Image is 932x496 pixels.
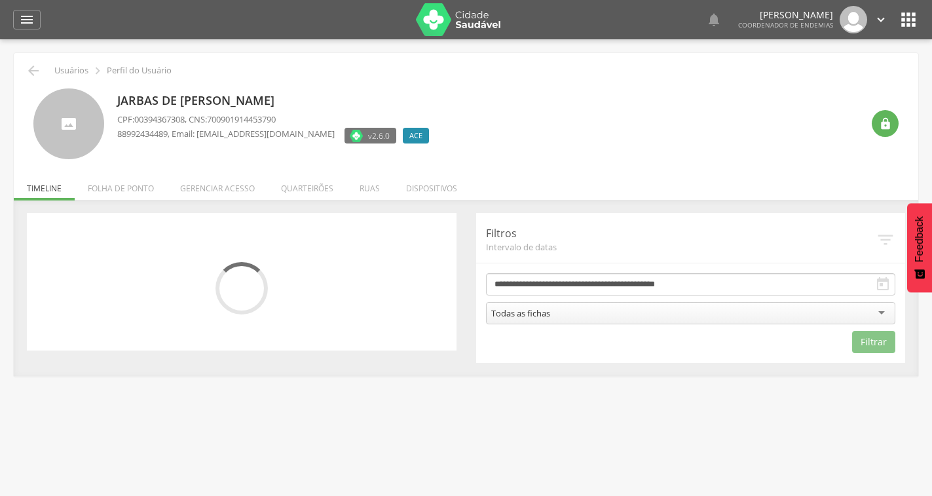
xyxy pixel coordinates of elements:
[409,130,422,141] span: ACE
[345,128,396,143] label: Versão do aplicativo
[117,128,168,140] span: 88992434489
[75,170,167,200] li: Folha de ponto
[491,307,550,319] div: Todas as fichas
[706,6,722,33] a: 
[874,12,888,27] i: 
[268,170,346,200] li: Quarteirões
[393,170,470,200] li: Dispositivos
[738,20,833,29] span: Coordenador de Endemias
[26,63,41,79] i: Voltar
[879,117,892,130] i: 
[706,12,722,28] i: 
[874,6,888,33] a: 
[876,230,895,250] i: 
[167,170,268,200] li: Gerenciar acesso
[738,10,833,20] p: [PERSON_NAME]
[54,66,88,76] p: Usuários
[852,331,895,353] button: Filtrar
[13,10,41,29] a: 
[134,113,185,125] span: 00394367308
[19,12,35,28] i: 
[368,129,390,142] span: v2.6.0
[486,226,876,241] p: Filtros
[107,66,172,76] p: Perfil do Usuário
[117,128,335,140] p: , Email: [EMAIL_ADDRESS][DOMAIN_NAME]
[486,241,876,253] span: Intervalo de datas
[872,110,899,137] div: Resetar senha
[898,9,919,30] i: 
[907,203,932,292] button: Feedback - Mostrar pesquisa
[117,113,436,126] p: CPF: , CNS:
[875,277,891,292] i: 
[207,113,276,125] span: 700901914453790
[346,170,393,200] li: Ruas
[90,64,105,78] i: 
[117,92,436,109] p: Jarbas de [PERSON_NAME]
[914,216,925,262] span: Feedback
